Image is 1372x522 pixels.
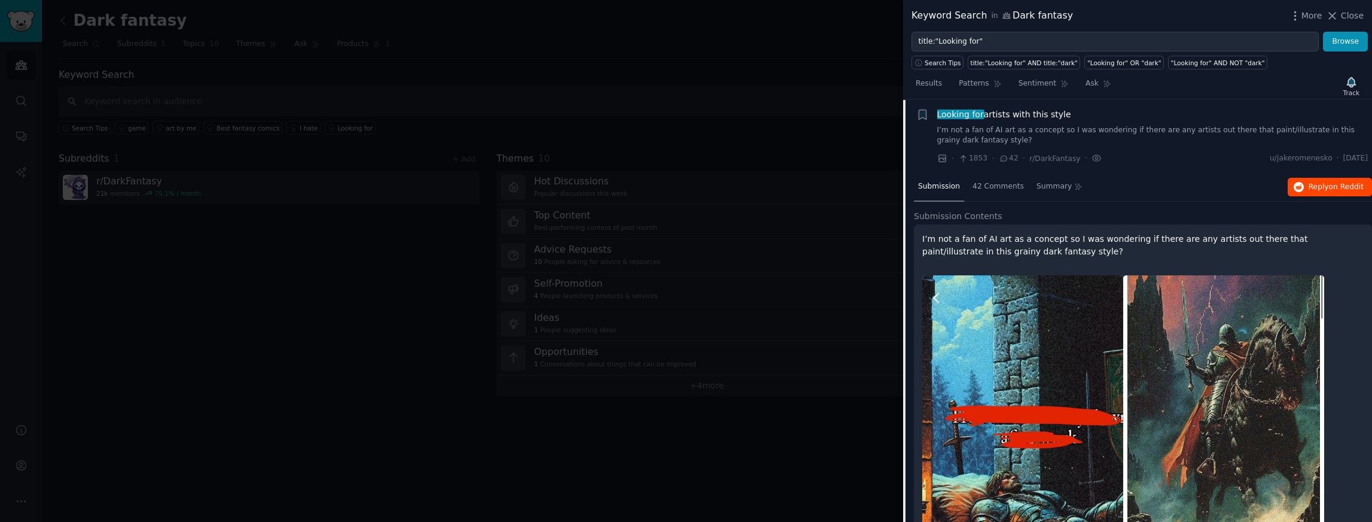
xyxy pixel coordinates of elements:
[1309,182,1364,193] span: Reply
[911,8,1073,23] div: Keyword Search Dark fantasy
[1343,153,1368,164] span: [DATE]
[968,56,1080,69] a: title:"Looking for" AND title:"dark"
[1288,178,1372,197] button: Replyon Reddit
[1081,74,1115,99] a: Ask
[937,108,1071,121] span: artists with this style
[1086,78,1099,89] span: Ask
[922,233,1364,258] p: I’m not a fan of AI art as a concept so I was wondering if there are any artists out there that p...
[1329,183,1364,191] span: on Reddit
[1343,89,1359,97] div: Track
[1019,78,1056,89] span: Sentiment
[972,181,1024,192] span: 42 Comments
[958,153,987,164] span: 1853
[1289,10,1322,22] button: More
[1337,153,1339,164] span: ·
[1014,74,1073,99] a: Sentiment
[1326,10,1364,22] button: Close
[916,78,942,89] span: Results
[959,78,989,89] span: Patterns
[1301,10,1322,22] span: More
[1029,154,1080,163] span: r/DarkFantasy
[936,110,985,119] span: Looking for
[991,11,998,22] span: in
[1084,56,1164,69] a: "Looking for" OR "dark"
[999,153,1019,164] span: 42
[914,210,1002,223] span: Submission Contents
[911,56,964,69] button: Search Tips
[1171,59,1265,67] div: "Looking for" AND NOT "dark"
[925,59,961,67] span: Search Tips
[1023,152,1025,165] span: ·
[1270,153,1333,164] span: u/jakeromenesko
[911,32,1319,52] input: Try a keyword related to your business
[918,181,960,192] span: Submission
[992,152,994,165] span: ·
[1341,10,1364,22] span: Close
[971,59,1078,67] div: title:"Looking for" AND title:"dark"
[1085,152,1087,165] span: ·
[1087,59,1161,67] div: "Looking for" OR "dark"
[952,152,954,165] span: ·
[937,108,1071,121] a: Looking forartists with this style
[1339,74,1364,99] button: Track
[937,125,1368,146] a: I’m not a fan of AI art as a concept so I was wondering if there are any artists out there that p...
[955,74,1005,99] a: Patterns
[911,74,946,99] a: Results
[1323,32,1368,52] button: Browse
[1036,181,1072,192] span: Summary
[1168,56,1267,69] a: "Looking for" AND NOT "dark"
